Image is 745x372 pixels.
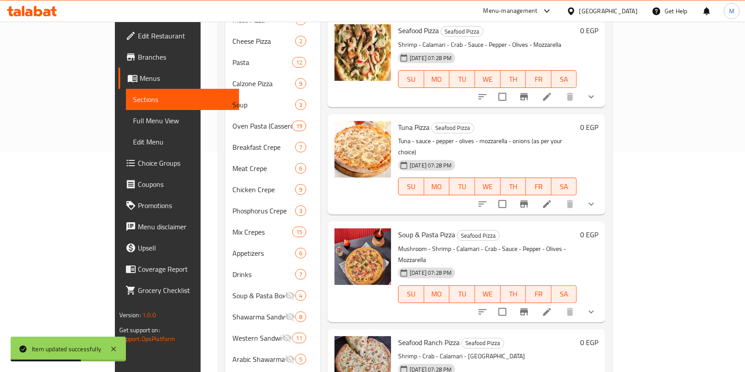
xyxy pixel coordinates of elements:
[119,333,175,345] a: Support.OpsPlatform
[295,248,306,258] div: items
[118,216,239,237] a: Menu disclaimer
[406,269,455,277] span: [DATE] 07:28 PM
[232,269,295,280] span: Drinks
[138,285,232,296] span: Grocery Checklist
[479,288,497,300] span: WE
[586,307,597,317] svg: Show Choices
[118,46,239,68] a: Branches
[513,194,535,215] button: Branch-specific-item
[225,52,320,73] div: Pasta12
[225,285,320,306] div: Soup & Pasta Boxes4
[428,73,446,86] span: MO
[140,73,232,84] span: Menus
[579,6,638,16] div: [GEOGRAPHIC_DATA]
[449,178,475,195] button: TU
[581,301,602,323] button: show more
[232,57,292,68] div: Pasta
[295,36,306,46] div: items
[225,349,320,370] div: Arabic Shawarma Meals5
[225,30,320,52] div: Cheese Pizza2
[729,6,734,16] span: M
[462,338,504,348] span: Seafood Pizza
[118,237,239,258] a: Upsell
[296,270,306,279] span: 7
[232,333,281,343] span: Western Sandwiches
[138,221,232,232] span: Menu disclaimer
[295,290,306,301] div: items
[504,288,523,300] span: TH
[526,285,551,303] button: FR
[526,178,551,195] button: FR
[296,292,306,300] span: 4
[472,301,493,323] button: sort-choices
[406,54,455,62] span: [DATE] 07:28 PM
[296,143,306,152] span: 7
[118,152,239,174] a: Choice Groups
[232,290,285,301] span: Soup & Pasta Boxes
[225,158,320,179] div: Meat Crepe6
[526,70,551,88] button: FR
[119,324,160,336] span: Get support on:
[581,86,602,107] button: show more
[232,121,292,131] span: Oven Pasta (Casseroles)
[296,313,306,321] span: 8
[138,158,232,168] span: Choice Groups
[475,70,501,88] button: WE
[225,243,320,264] div: Appetizers6
[118,25,239,46] a: Edit Restaurant
[431,123,474,133] div: Seafood Pizza
[296,186,306,194] span: 9
[295,99,306,110] div: items
[513,86,535,107] button: Branch-specific-item
[432,123,474,133] span: Seafood Pizza
[551,285,577,303] button: SA
[295,78,306,89] div: items
[232,99,295,110] div: Soup
[225,327,320,349] div: Western Sandwiches11
[232,36,295,46] span: Cheese Pizza
[334,228,391,285] img: Soup & Pasta Pizza
[479,180,497,193] span: WE
[580,24,598,37] h6: 0 EGP
[296,249,306,258] span: 6
[296,207,306,215] span: 3
[232,205,295,216] div: Phosphorus Crepe
[406,161,455,170] span: [DATE] 07:28 PM
[293,58,306,67] span: 12
[285,311,295,322] svg: Inactive section
[225,306,320,327] div: Shawarma Sandwiches8
[398,243,577,266] p: Mushroom - Shrimp - Calamari - Crab - Sauce - Pepper - Olives - Mozzarella
[225,200,320,221] div: Phosphorus Crepe3
[126,110,239,131] a: Full Menu View
[398,178,424,195] button: SU
[398,121,430,134] span: Tuna Pizza
[334,24,391,81] img: Seafood Pizza
[555,73,574,86] span: SA
[232,227,292,237] span: Mix Crepes
[472,86,493,107] button: sort-choices
[398,70,424,88] button: SU
[281,333,292,343] svg: Inactive section
[402,288,421,300] span: SU
[138,52,232,62] span: Branches
[295,354,306,364] div: items
[133,94,232,105] span: Sections
[285,290,295,301] svg: Inactive section
[292,333,306,343] div: items
[581,194,602,215] button: show more
[138,264,232,274] span: Coverage Report
[398,24,439,37] span: Seafood Pizza
[118,68,239,89] a: Menus
[232,248,295,258] div: Appetizers
[225,94,320,115] div: Soup3
[293,334,306,342] span: 11
[225,221,320,243] div: Mix Crepes15
[293,228,306,236] span: 15
[232,311,285,322] span: Shawarma Sandwiches
[119,309,141,321] span: Version:
[453,73,471,86] span: TU
[138,30,232,41] span: Edit Restaurant
[133,137,232,147] span: Edit Menu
